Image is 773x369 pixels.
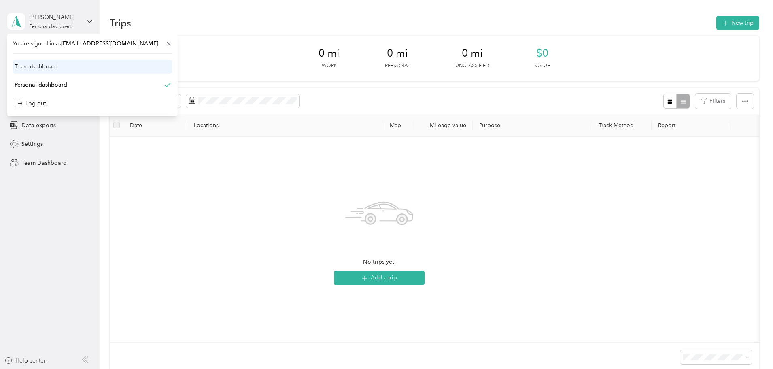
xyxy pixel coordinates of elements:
th: Purpose [473,114,592,137]
span: [EMAIL_ADDRESS][DOMAIN_NAME] [61,40,158,47]
div: Log out [15,99,46,108]
p: Unclassified [455,62,489,70]
th: Track Method [592,114,652,137]
span: $0 [536,47,548,60]
span: Settings [21,140,43,148]
span: 0 mi [462,47,483,60]
th: Locations [187,114,383,137]
div: Team dashboard [15,62,58,71]
th: Date [123,114,187,137]
button: Filters [695,94,731,109]
button: New trip [716,16,759,30]
th: Map [383,114,413,137]
div: [PERSON_NAME] [30,13,80,21]
span: Data exports [21,121,56,130]
span: No trips yet. [363,258,396,267]
div: Personal dashboard [30,24,73,29]
th: Report [652,114,729,137]
p: Personal [385,62,410,70]
p: Value [535,62,550,70]
button: Help center [4,356,46,365]
span: You’re signed in as [13,39,172,48]
span: Team Dashboard [21,159,67,167]
button: Add a trip [334,271,425,285]
span: 0 mi [319,47,340,60]
h1: Trips [110,19,131,27]
iframe: Everlance-gr Chat Button Frame [728,324,773,369]
div: Personal dashboard [15,81,67,89]
p: Work [322,62,337,70]
span: 0 mi [387,47,408,60]
th: Mileage value [413,114,473,137]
